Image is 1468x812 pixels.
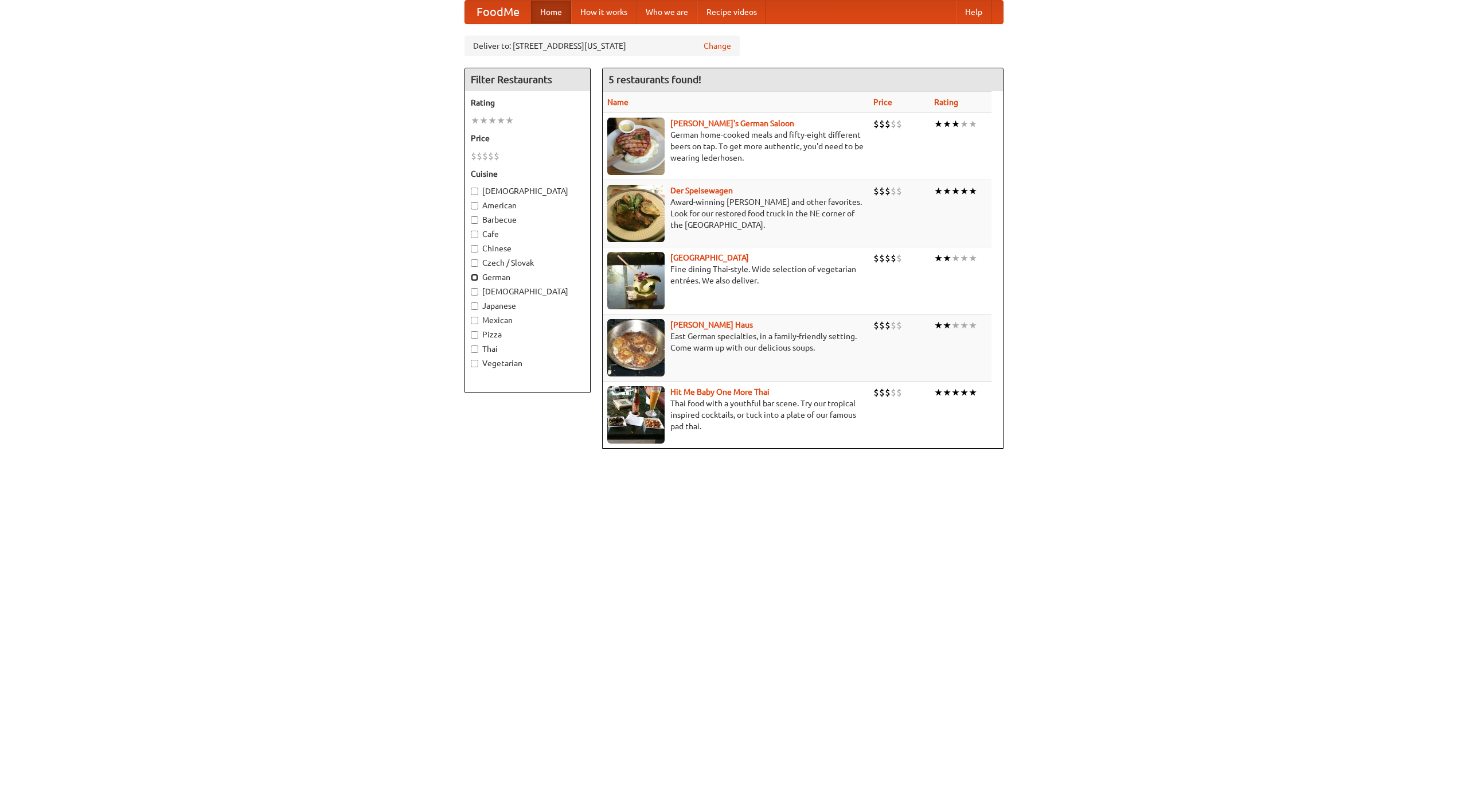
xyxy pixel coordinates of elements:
li: $ [891,386,896,399]
label: [DEMOGRAPHIC_DATA] [471,185,584,197]
a: [GEOGRAPHIC_DATA] [670,253,749,262]
li: $ [885,319,891,332]
h5: Rating [471,97,584,108]
label: Chinese [471,243,584,254]
li: $ [873,386,879,399]
label: Thai [471,343,584,355]
ng-pluralize: 5 restaurants found! [608,74,701,85]
li: $ [879,185,885,197]
li: ★ [960,185,969,197]
a: Help [956,1,991,24]
a: FoodMe [465,1,531,24]
input: German [471,274,478,281]
li: $ [896,319,902,332]
li: ★ [934,386,943,399]
li: ★ [951,185,960,197]
li: ★ [943,185,951,197]
li: $ [471,150,477,162]
li: $ [494,150,499,162]
li: ★ [471,114,479,127]
li: ★ [479,114,488,127]
div: Deliver to: [STREET_ADDRESS][US_STATE] [464,36,740,56]
p: Fine dining Thai-style. Wide selection of vegetarian entrées. We also deliver. [607,263,864,286]
li: $ [891,252,896,265]
label: Barbecue [471,214,584,226]
h5: Price [471,133,584,144]
li: ★ [969,386,977,399]
li: $ [891,185,896,197]
li: $ [477,150,482,162]
a: Home [531,1,571,24]
li: $ [891,118,896,130]
li: ★ [969,319,977,332]
li: $ [885,386,891,399]
li: $ [879,319,885,332]
input: American [471,202,478,209]
p: Thai food with a youthful bar scene. Try our tropical inspired cocktails, or tuck into a plate of... [607,398,864,432]
label: Pizza [471,329,584,340]
li: $ [879,118,885,130]
a: How it works [571,1,637,24]
input: [DEMOGRAPHIC_DATA] [471,188,478,195]
a: Who we are [637,1,697,24]
li: ★ [951,252,960,265]
li: $ [873,319,879,332]
h4: Filter Restaurants [465,68,590,91]
b: [PERSON_NAME]'s German Saloon [670,119,794,128]
li: ★ [960,118,969,130]
label: Cafe [471,228,584,240]
label: Czech / Slovak [471,257,584,269]
a: Name [607,98,628,107]
label: American [471,200,584,211]
a: Change [704,40,731,52]
li: $ [896,252,902,265]
a: Price [873,98,892,107]
input: Vegetarian [471,360,478,367]
li: $ [488,150,494,162]
a: Hit Me Baby One More Thai [670,387,770,397]
h5: Cuisine [471,168,584,180]
a: Rating [934,98,958,107]
li: ★ [943,386,951,399]
p: Award-winning [PERSON_NAME] and other favorites. Look for our restored food truck in the NE corne... [607,196,864,231]
li: ★ [969,252,977,265]
input: [DEMOGRAPHIC_DATA] [471,288,478,296]
input: Mexican [471,317,478,324]
img: satay.jpg [607,252,665,309]
a: [PERSON_NAME] Haus [670,320,753,329]
li: ★ [934,185,943,197]
img: esthers.jpg [607,118,665,175]
li: $ [873,185,879,197]
li: ★ [951,319,960,332]
li: $ [873,118,879,130]
input: Cafe [471,231,478,238]
li: $ [896,386,902,399]
li: $ [873,252,879,265]
li: ★ [951,118,960,130]
li: ★ [488,114,497,127]
li: ★ [960,252,969,265]
li: ★ [934,118,943,130]
li: ★ [934,252,943,265]
li: ★ [951,386,960,399]
a: Der Speisewagen [670,186,733,195]
li: $ [896,185,902,197]
li: ★ [943,252,951,265]
li: $ [879,386,885,399]
img: speisewagen.jpg [607,185,665,242]
a: Recipe videos [697,1,766,24]
label: Japanese [471,300,584,312]
li: ★ [960,386,969,399]
li: $ [891,319,896,332]
label: Mexican [471,314,584,326]
li: ★ [497,114,505,127]
img: kohlhaus.jpg [607,319,665,376]
input: Pizza [471,331,478,339]
li: ★ [960,319,969,332]
input: Barbecue [471,216,478,224]
input: Thai [471,345,478,353]
p: East German specialties, in a family-friendly setting. Come warm up with our delicious soups. [607,331,864,353]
